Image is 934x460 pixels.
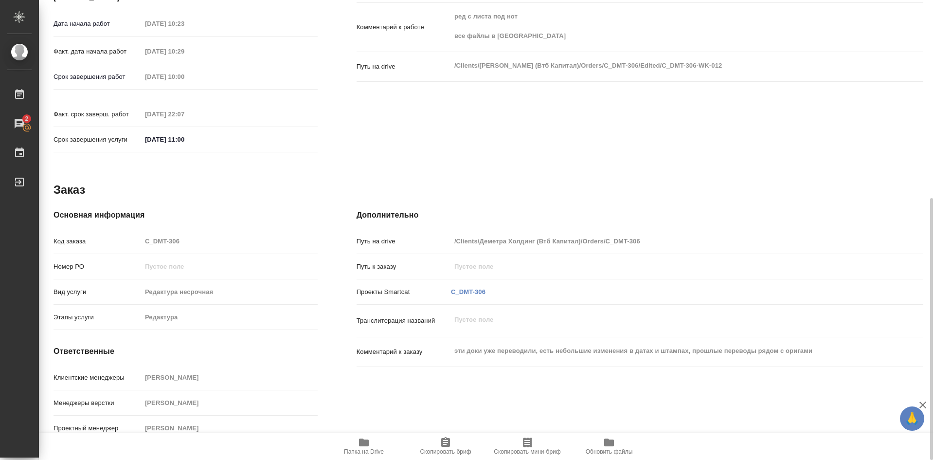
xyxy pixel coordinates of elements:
[586,448,633,455] span: Обновить файлы
[357,287,451,297] p: Проекты Smartcat
[568,433,650,460] button: Обновить файлы
[54,47,142,56] p: Факт. дата начала работ
[19,114,34,124] span: 2
[142,310,318,324] input: Пустое поле
[357,262,451,272] p: Путь к заказу
[323,433,405,460] button: Папка на Drive
[357,237,451,246] p: Путь на drive
[54,398,142,408] p: Менеджеры верстки
[142,259,318,274] input: Пустое поле
[54,237,142,246] p: Код заказа
[54,423,142,433] p: Проектный менеджер
[54,110,142,119] p: Факт. срок заверш. работ
[900,406,924,431] button: 🙏
[54,373,142,383] p: Клиентские менеджеры
[142,396,318,410] input: Пустое поле
[451,57,876,74] textarea: /Clients/[PERSON_NAME] (Втб Капитал)/Orders/C_DMT-306/Edited/C_DMT-306-WK-012
[494,448,560,455] span: Скопировать мини-бриф
[54,135,142,145] p: Срок завершения услуги
[54,287,142,297] p: Вид услуги
[2,111,36,136] a: 2
[54,262,142,272] p: Номер РО
[142,421,318,435] input: Пустое поле
[142,285,318,299] input: Пустое поле
[904,408,920,429] span: 🙏
[451,259,876,274] input: Пустое поле
[142,107,227,121] input: Пустое поле
[142,17,227,31] input: Пустое поле
[142,132,227,147] input: ✎ Введи что-нибудь
[344,448,384,455] span: Папка на Drive
[142,234,318,248] input: Пустое поле
[357,62,451,72] p: Путь на drive
[54,313,142,322] p: Этапы услуги
[486,433,568,460] button: Скопировать мини-бриф
[54,19,142,29] p: Дата начала работ
[142,70,227,84] input: Пустое поле
[451,234,876,248] input: Пустое поле
[357,316,451,326] p: Транслитерация названий
[54,209,318,221] h4: Основная информация
[451,8,876,44] textarea: ред с листа под нот все файлы в [GEOGRAPHIC_DATA]
[357,347,451,357] p: Комментарий к заказу
[357,209,923,221] h4: Дополнительно
[54,72,142,82] p: Срок завершения работ
[142,370,318,385] input: Пустое поле
[142,44,227,58] input: Пустое поле
[405,433,486,460] button: Скопировать бриф
[451,288,485,295] a: C_DMT-306
[357,22,451,32] p: Комментарий к работе
[54,346,318,357] h4: Ответственные
[420,448,471,455] span: Скопировать бриф
[451,343,876,359] textarea: эти доки уже переводили, есть небольшие изменения в датах и штампах, прошлые переводы рядом с ори...
[54,182,85,198] h2: Заказ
